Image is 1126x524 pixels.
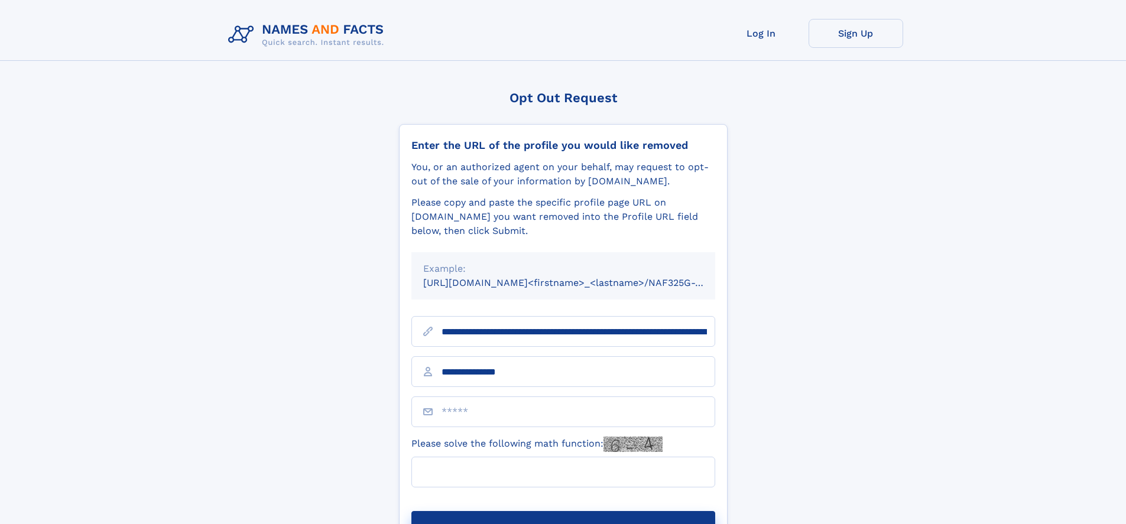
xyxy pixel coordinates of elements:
label: Please solve the following math function: [411,437,663,452]
a: Log In [714,19,809,48]
div: Example: [423,262,703,276]
img: Logo Names and Facts [223,19,394,51]
small: [URL][DOMAIN_NAME]<firstname>_<lastname>/NAF325G-xxxxxxxx [423,277,738,288]
div: Enter the URL of the profile you would like removed [411,139,715,152]
a: Sign Up [809,19,903,48]
div: Please copy and paste the specific profile page URL on [DOMAIN_NAME] you want removed into the Pr... [411,196,715,238]
div: You, or an authorized agent on your behalf, may request to opt-out of the sale of your informatio... [411,160,715,188]
div: Opt Out Request [399,90,728,105]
